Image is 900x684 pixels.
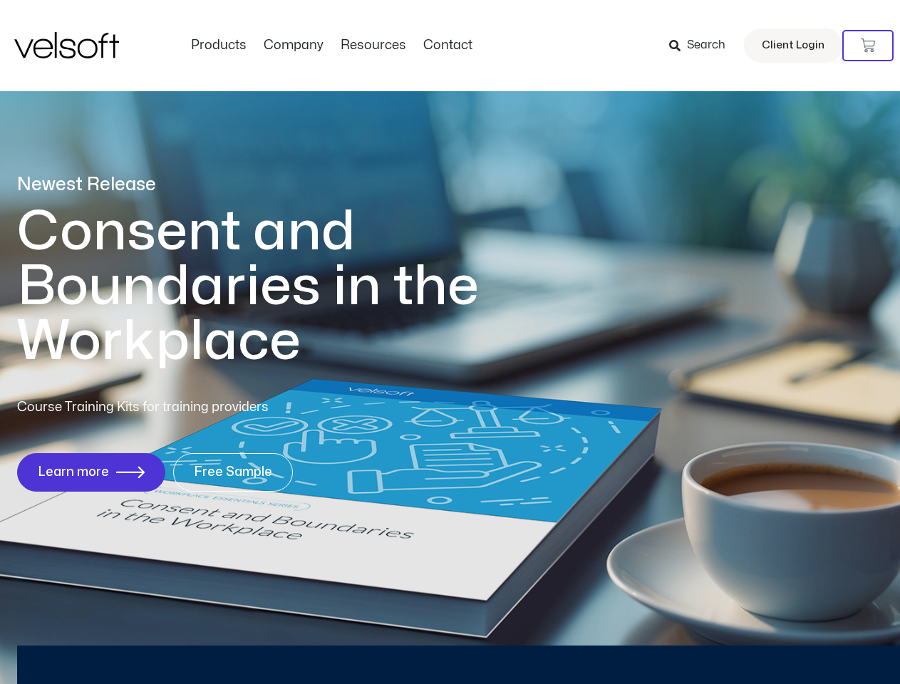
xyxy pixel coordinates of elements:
[182,38,481,53] nav: Menu
[14,32,119,58] img: Velsoft Training Materials
[744,28,842,63] a: Client Login
[332,38,415,53] a: ResourcesMenu Toggle
[17,204,537,369] h1: Consent and Boundaries in the Workplace
[182,38,255,53] a: ProductsMenu Toggle
[255,38,332,53] a: CompanyMenu Toggle
[669,33,735,58] a: Search
[17,172,537,197] p: Newest Release
[38,465,109,480] span: Learn more
[17,453,165,492] a: Learn more
[194,465,272,480] span: Free Sample
[762,36,824,55] span: Client Login
[173,453,293,492] a: Free Sample
[17,398,372,418] p: Course Training Kits for training providers
[415,38,481,53] a: ContactMenu Toggle
[687,36,725,55] span: Search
